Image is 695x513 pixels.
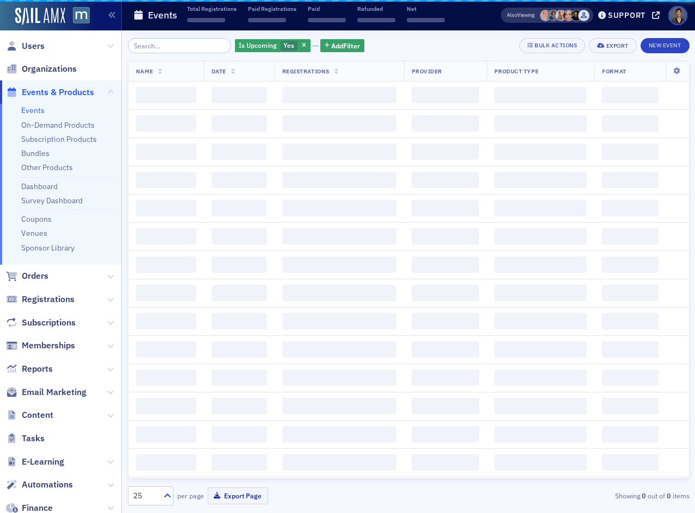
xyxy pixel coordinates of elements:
[563,10,574,21] span: Katie Foo
[494,67,539,75] span: Product Type
[6,340,75,352] a: Memberships
[407,5,445,12] p: Net
[212,87,267,103] span: ‌
[282,115,396,132] span: ‌
[239,41,277,49] span: Is Upcoming
[507,11,517,18] div: Also
[412,341,479,358] span: ‌
[282,285,396,301] span: ‌
[494,313,587,329] span: ‌
[6,270,48,282] a: Orders
[412,228,479,245] span: ‌
[22,40,45,52] span: Users
[212,398,267,414] span: ‌
[22,293,75,305] span: Registrations
[282,313,396,329] span: ‌
[602,228,658,245] span: ‌
[136,115,196,132] span: ‌
[412,454,479,471] span: ‌
[21,134,97,144] a: Subscription Products
[308,18,346,22] span: ‌
[412,426,479,442] span: ‌
[6,409,53,421] a: Content
[510,491,689,501] div: Showing out of items
[15,8,65,25] a: SailAMX
[412,256,479,273] span: ‌
[212,143,267,160] span: ‌
[641,40,690,49] a: New Event
[494,426,587,442] span: ‌
[21,120,95,130] a: On-Demand Products
[248,18,286,22] span: ‌
[6,479,73,491] a: Automations
[412,172,479,188] span: ‌
[308,5,346,12] p: Paid
[136,256,196,273] span: ‌
[136,87,196,103] span: ‌
[136,172,196,188] span: ‌
[212,172,267,188] span: ‌
[640,491,648,501] strong: 0
[589,38,636,53] button: Export
[555,10,567,21] span: Emily Trott
[412,67,442,75] span: Provider
[177,491,204,501] label: per page
[320,39,365,53] button: AddFilter
[22,456,64,468] span: E-Learning
[22,317,76,329] span: Subscriptions
[136,285,196,301] span: ‌
[494,398,587,414] span: ‌
[22,479,73,491] span: Automations
[21,162,73,172] a: Other Products
[282,256,396,273] span: ‌
[21,228,47,238] a: Venues
[136,370,196,386] span: ‌
[602,67,626,75] span: Format
[21,182,58,191] a: Dashboard
[602,172,658,188] span: ‌
[494,341,587,358] span: ‌
[6,433,45,445] a: Tasks
[570,10,582,21] span: Lauren McDonough
[136,454,196,471] span: ‌
[212,426,267,442] span: ‌
[6,363,53,375] a: Reports
[187,5,237,12] p: Total Registrations
[6,386,86,398] a: Email Marketing
[412,398,479,414] span: ‌
[235,39,311,53] div: Yes
[602,313,658,329] span: ‌
[578,10,589,21] span: Justin Chase
[22,86,94,98] span: Events & Products
[6,456,64,468] a: E-Learning
[282,67,330,75] span: Registrations
[602,426,658,442] span: ‌
[128,38,232,53] input: Search…
[212,285,267,301] span: ‌
[412,313,479,329] span: ‌
[22,270,48,282] span: Orders
[548,10,559,21] span: Chris Dougherty
[602,341,658,358] span: ‌
[494,228,587,245] span: ‌
[248,5,296,12] p: Paid Registrations
[282,228,396,245] span: ‌
[21,214,52,224] a: Coupons
[494,285,587,301] span: ‌
[331,41,360,51] span: Add Filter
[412,115,479,132] span: ‌
[608,10,646,20] div: Support
[6,293,75,305] a: Registrations
[357,18,395,22] span: ‌
[21,243,75,253] a: Sponsor Library
[519,38,585,53] button: Bulk Actions
[494,115,587,132] span: ‌
[136,341,196,358] span: ‌
[668,6,687,25] span: Profile
[357,5,395,12] p: Refunded
[136,143,196,160] span: ‌
[22,433,45,445] span: Tasks
[412,87,479,103] span: ‌
[535,42,577,48] div: Bulk Actions
[22,409,53,421] span: Content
